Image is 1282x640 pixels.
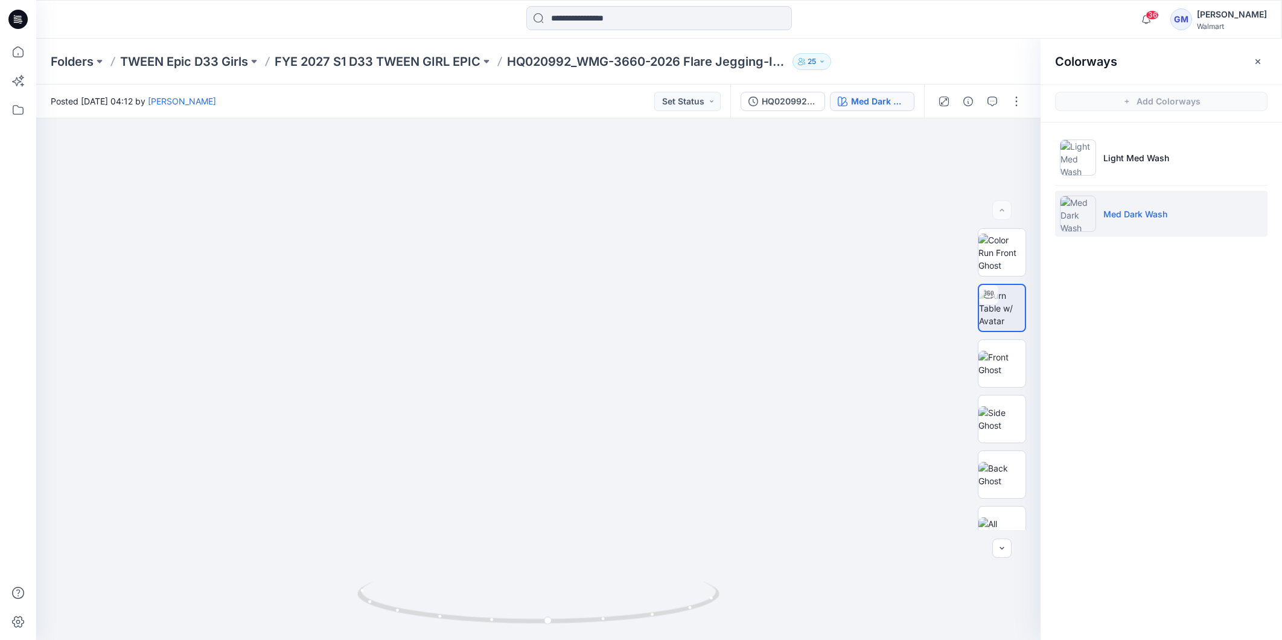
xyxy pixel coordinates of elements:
img: Turn Table w/ Avatar [979,289,1025,327]
img: Front Ghost [978,351,1025,376]
button: HQ020992_Flare Jegging-Inseam 24_Full Colorway [741,92,825,111]
button: Med Dark Wash [830,92,914,111]
img: All colorways [978,517,1025,543]
p: Light Med Wash [1103,152,1169,164]
a: [PERSON_NAME] [148,96,216,106]
img: Med Dark Wash [1060,196,1096,232]
div: GM [1170,8,1192,30]
a: Folders [51,53,94,70]
button: 25 [792,53,831,70]
div: Walmart [1197,22,1267,31]
span: 36 [1146,10,1159,20]
div: HQ020992_Flare Jegging-Inseam 24_Full Colorway [762,95,817,108]
img: Light Med Wash [1060,139,1096,176]
p: 25 [808,55,816,68]
img: Side Ghost [978,406,1025,432]
span: Posted [DATE] 04:12 by [51,95,216,107]
img: Color Run Front Ghost [978,234,1025,272]
p: Med Dark Wash [1103,208,1167,220]
a: TWEEN Epic D33 Girls [120,53,248,70]
div: Med Dark Wash [851,95,907,108]
button: Details [958,92,978,111]
p: HQ020992_WMG-3660-2026 Flare Jegging-Inseam 24 [507,53,788,70]
div: [PERSON_NAME] [1197,7,1267,22]
img: Back Ghost [978,462,1025,487]
h2: Colorways [1055,54,1117,69]
a: FYE 2027 S1 D33 TWEEN GIRL EPIC [275,53,480,70]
